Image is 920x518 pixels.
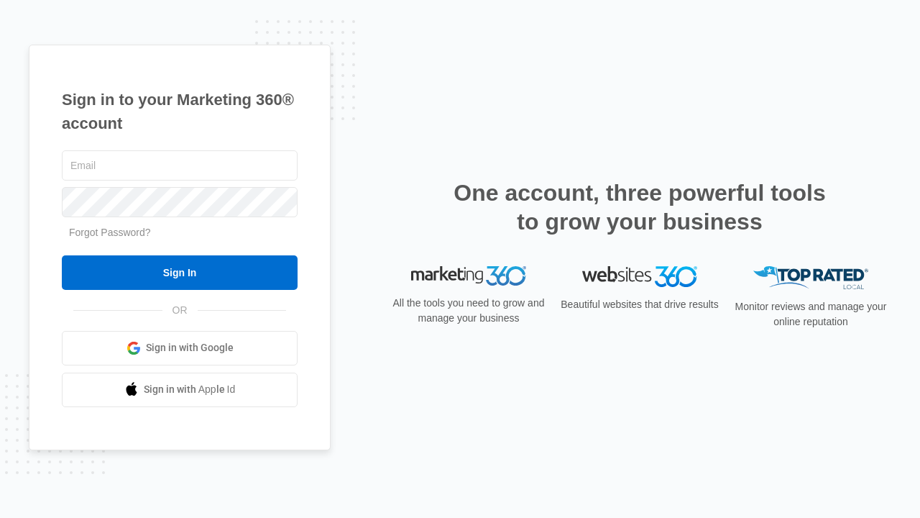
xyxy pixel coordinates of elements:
[753,266,868,290] img: Top Rated Local
[449,178,830,236] h2: One account, three powerful tools to grow your business
[411,266,526,286] img: Marketing 360
[62,150,298,181] input: Email
[144,382,236,397] span: Sign in with Apple Id
[162,303,198,318] span: OR
[62,373,298,407] a: Sign in with Apple Id
[69,227,151,238] a: Forgot Password?
[559,297,720,312] p: Beautiful websites that drive results
[62,331,298,365] a: Sign in with Google
[146,340,234,355] span: Sign in with Google
[730,299,891,330] p: Monitor reviews and manage your online reputation
[388,296,549,326] p: All the tools you need to grow and manage your business
[582,266,697,287] img: Websites 360
[62,255,298,290] input: Sign In
[62,88,298,135] h1: Sign in to your Marketing 360® account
